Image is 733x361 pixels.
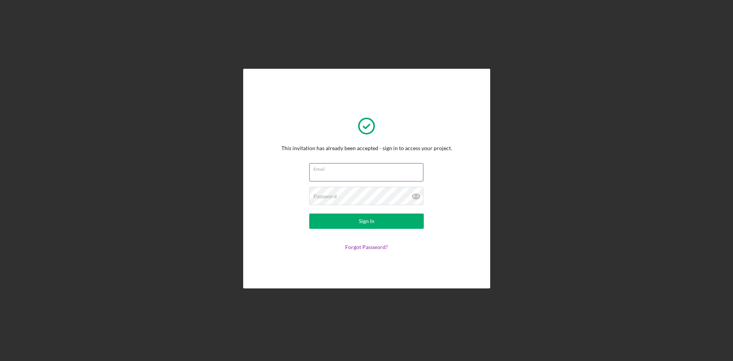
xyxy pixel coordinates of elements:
[359,214,375,229] div: Sign In
[309,214,424,229] button: Sign In
[313,164,423,172] label: Email
[313,193,337,199] label: Password
[281,145,452,151] div: This invitation has already been accepted - sign in to access your project.
[345,244,388,250] a: Forgot Password?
